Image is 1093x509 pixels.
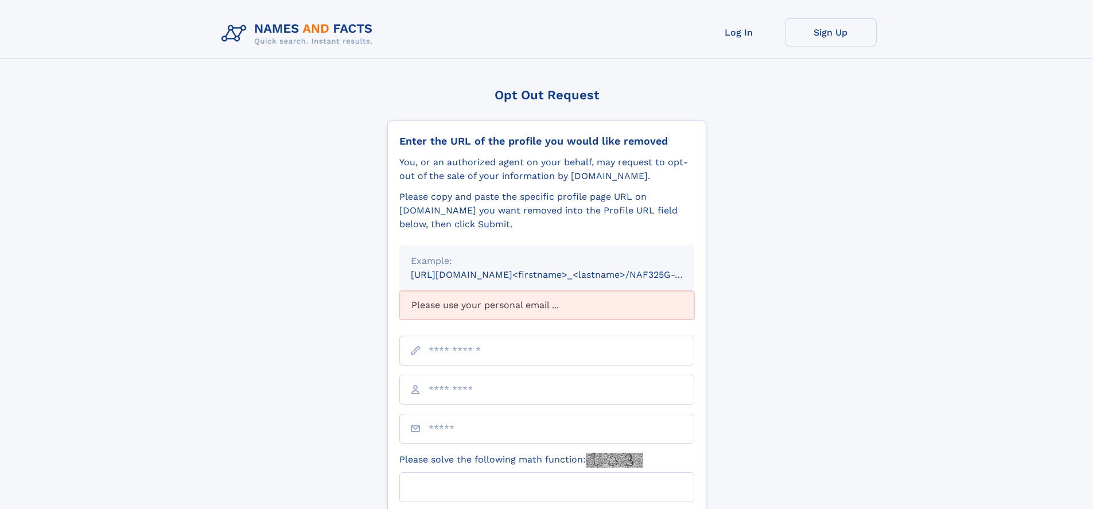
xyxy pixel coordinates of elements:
div: Please copy and paste the specific profile page URL on [DOMAIN_NAME] you want removed into the Pr... [399,190,694,231]
div: Opt Out Request [387,88,706,102]
img: Logo Names and Facts [217,18,382,49]
a: Sign Up [785,18,877,46]
label: Please solve the following math function: [399,453,643,468]
div: Example: [411,254,683,268]
div: Enter the URL of the profile you would like removed [399,135,694,147]
small: [URL][DOMAIN_NAME]<firstname>_<lastname>/NAF325G-xxxxxxxx [411,269,716,280]
a: Log In [693,18,785,46]
div: You, or an authorized agent on your behalf, may request to opt-out of the sale of your informatio... [399,156,694,183]
div: Please use your personal email ... [399,291,694,320]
